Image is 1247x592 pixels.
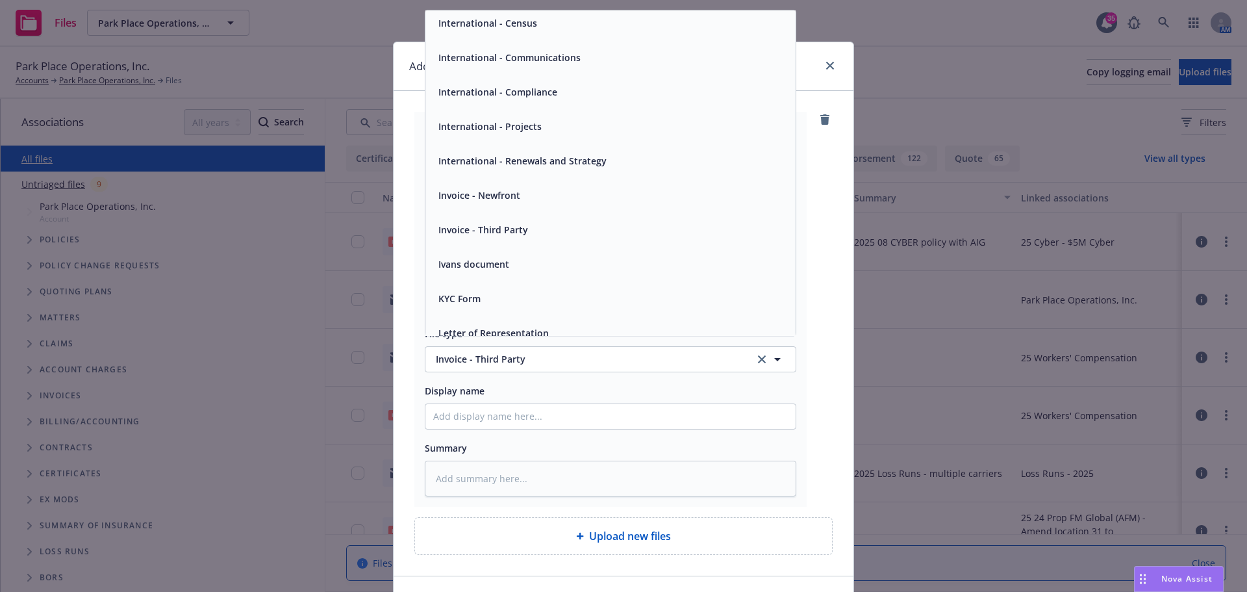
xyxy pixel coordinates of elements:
[425,346,796,372] button: Invoice - Third Partyclear selection
[438,292,481,305] button: KYC Form
[409,58,453,75] h1: Add files
[438,326,549,340] button: Letter of Representation
[438,188,520,202] button: Invoice - Newfront
[589,528,671,544] span: Upload new files
[425,385,485,397] span: Display name
[1161,573,1213,584] span: Nova Assist
[438,154,607,168] button: International - Renewals and Strategy
[438,257,509,271] button: Ivans document
[817,112,833,127] a: remove
[438,16,537,30] button: International - Census
[436,352,737,366] span: Invoice - Third Party
[425,442,467,454] span: Summary
[1135,567,1151,591] div: Drag to move
[438,120,542,133] button: International - Projects
[754,352,770,367] a: clear selection
[438,85,557,99] button: International - Compliance
[414,517,833,555] div: Upload new files
[438,51,581,64] button: International - Communications
[425,404,796,429] input: Add display name here...
[1134,566,1224,592] button: Nova Assist
[822,58,838,73] a: close
[438,223,528,237] button: Invoice - Third Party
